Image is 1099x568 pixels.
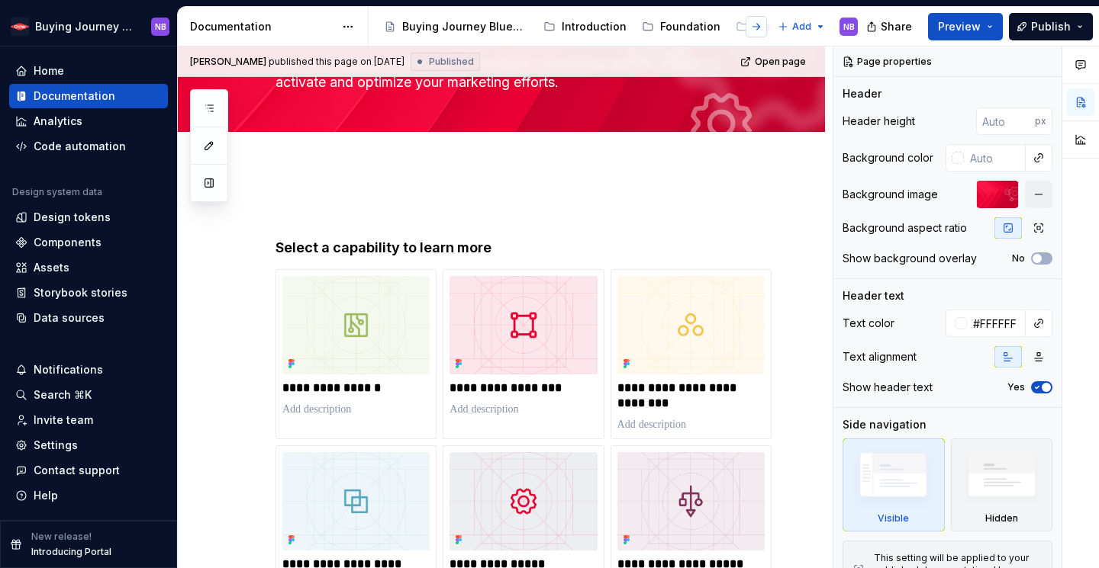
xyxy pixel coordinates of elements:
div: Design system data [12,186,102,198]
p: New release! [31,531,92,543]
button: Share [859,13,922,40]
img: 315f0e0a-e5b7-42a2-ba6c-9566b01c0292.png [282,452,430,550]
div: Assets [34,260,69,275]
div: Documentation [190,19,334,34]
div: Components [34,235,102,250]
div: Data sources [34,310,105,326]
button: Preview [928,13,1003,40]
a: Assets [9,255,168,280]
div: Buying Journey Blueprint [402,19,528,34]
div: Header text [843,288,904,303]
div: Show background overlay [843,251,977,266]
div: Documentation [34,88,115,104]
a: Components [9,230,168,255]
label: Yes [1007,381,1025,393]
div: Header height [843,114,915,129]
div: Help [34,488,58,503]
p: Introducing Portal [31,546,111,558]
div: Background image [843,187,938,202]
button: Search ⌘K [9,383,168,407]
div: Background aspect ratio [843,220,967,236]
div: Side navigation [843,417,927,432]
div: NB [155,21,166,33]
div: Show header text [843,380,933,395]
div: Hidden [985,512,1018,525]
label: No [1012,252,1025,265]
div: Visible [843,438,945,531]
div: Header [843,86,881,101]
div: published this page on [DATE] [269,56,404,68]
img: ebcb961f-3702-4f4f-81a3-20bbd08d1a2b.png [11,18,29,36]
img: 1bd1ccb9-bba1-4f7d-b782-7745e67d445e.png [617,452,765,550]
a: Invite team [9,408,168,432]
div: Storybook stories [34,285,127,300]
a: Home [9,59,168,83]
div: Analytics [34,114,82,129]
button: Buying Journey BlueprintNB [3,10,174,43]
h4: Select a capability to learn more [276,239,764,257]
div: Design tokens [34,210,111,225]
span: Open page [755,56,806,68]
div: Contact support [34,463,120,478]
a: Documentation [9,84,168,108]
input: Auto [976,108,1035,135]
a: Design tokens [9,205,168,229]
div: Hidden [951,438,1053,531]
div: Introduction [562,19,627,34]
div: Page tree [378,11,770,42]
span: Published [429,56,474,68]
span: Share [881,19,912,34]
div: Buying Journey Blueprint [35,19,133,34]
a: Analytics [9,109,168,133]
div: Visible [878,512,909,525]
a: Buying Journey Blueprint [378,14,534,39]
img: 1c67bbbb-caf8-4d11-9655-65919f67d27f.png [617,276,765,374]
div: Foundation [660,19,720,34]
div: Text alignment [843,349,917,364]
img: f179af04-bd63-4a87-b334-281f99a1911f.png [282,276,430,374]
span: Preview [938,19,981,34]
input: Auto [967,310,1026,337]
a: Storybook stories [9,281,168,305]
div: Text color [843,316,894,331]
span: Add [792,21,811,33]
img: 1e9477e5-a44b-4bc8-b5c9-1bf538d9ba5e.png [450,276,597,374]
a: Foundation [636,14,727,39]
button: Publish [1009,13,1093,40]
span: Publish [1031,19,1071,34]
div: Background color [843,150,933,165]
span: [PERSON_NAME] [190,56,266,68]
button: Help [9,483,168,508]
img: 3dfb01a6-7d8d-492e-93d9-5e4984d9e4af.png [450,452,597,550]
div: Notifications [34,362,103,377]
div: Invite team [34,412,93,428]
div: Search ⌘K [34,387,92,403]
div: NB [843,21,855,33]
button: Contact support [9,458,168,483]
a: Data sources [9,306,168,330]
input: Auto [964,144,1026,172]
button: Add [773,16,830,37]
div: Home [34,63,64,79]
button: Notifications [9,358,168,382]
div: Code automation [34,139,126,154]
a: Settings [9,433,168,457]
div: Settings [34,438,78,453]
a: Code automation [9,134,168,159]
a: Introduction [537,14,633,39]
p: px [1035,115,1046,127]
a: Open page [736,51,813,72]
